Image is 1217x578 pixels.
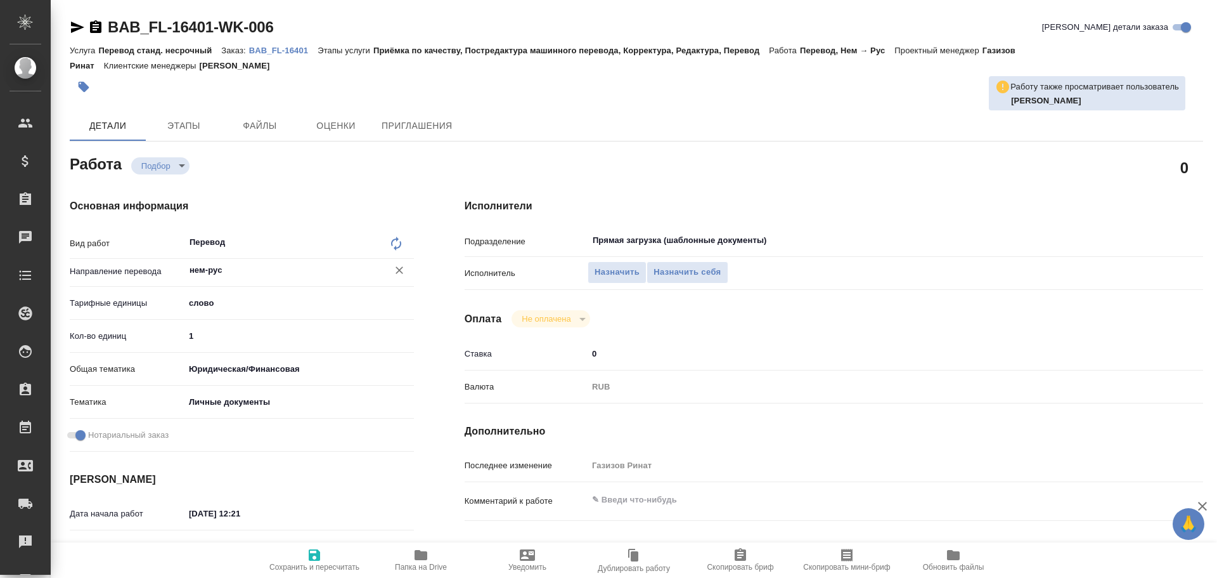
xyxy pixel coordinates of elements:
[70,46,98,55] p: Услуга
[923,563,984,572] span: Обновить файлы
[588,456,1142,475] input: Пустое поле
[1178,511,1199,537] span: 🙏
[390,261,408,279] button: Очистить
[1010,81,1179,93] p: Работу также просматривает пользователь
[318,46,373,55] p: Этапы услуги
[588,345,1142,363] input: ✎ Введи что-нибудь
[465,312,502,327] h4: Оплата
[803,563,890,572] span: Скопировать мини-бриф
[70,297,184,310] p: Тарифные единицы
[104,61,200,70] p: Клиентские менеджеры
[221,46,248,55] p: Заказ:
[1180,157,1188,178] h2: 0
[395,563,447,572] span: Папка на Drive
[894,46,982,55] p: Проектный менеджер
[512,310,589,327] div: Подбор
[184,292,414,314] div: слово
[1042,21,1168,34] span: [PERSON_NAME] детали заказа
[407,269,409,272] button: Open
[249,46,318,55] p: BAB_FL-16401
[184,327,414,345] input: ✎ Введи что-нибудь
[465,348,588,360] p: Ставка
[306,118,366,134] span: Оценки
[88,20,103,35] button: Скопировать ссылку
[70,237,184,250] p: Вид работ
[508,563,546,572] span: Уведомить
[465,381,588,393] p: Валюта
[900,542,1007,578] button: Обновить файлы
[465,267,588,280] p: Исполнитель
[153,118,214,134] span: Этапы
[70,20,85,35] button: Скопировать ссылку для ЯМессенджера
[465,495,588,508] p: Комментарий к работе
[800,46,894,55] p: Перевод, Нем → Рус
[184,391,414,413] div: Личные документы
[707,563,773,572] span: Скопировать бриф
[269,563,359,572] span: Сохранить и пересчитать
[465,459,588,472] p: Последнее изменение
[588,538,1142,560] textarea: /Clients/FL_BAB/Orders/BAB_FL-16401/Translated/BAB_FL-16401-WK-006
[70,472,414,487] h4: [PERSON_NAME]
[465,199,1203,214] h4: Исполнители
[70,265,184,278] p: Направление перевода
[70,73,98,101] button: Добавить тэг
[465,424,1203,439] h4: Дополнительно
[769,46,800,55] p: Работа
[588,376,1142,398] div: RUB
[261,542,368,578] button: Сохранить и пересчитать
[518,313,574,324] button: Не оплачена
[184,541,295,559] input: Пустое поле
[108,18,274,36] a: BAB_FL-16401-WK-006
[1011,95,1179,107] p: Иглаков Максим
[229,118,290,134] span: Файлы
[465,235,588,248] p: Подразделение
[70,330,184,343] p: Кол-во единиц
[1135,239,1137,242] button: Open
[368,542,474,578] button: Папка на Drive
[647,261,728,284] button: Назначить себя
[382,118,453,134] span: Приглашения
[70,363,184,376] p: Общая тематика
[200,61,280,70] p: [PERSON_NAME]
[1173,508,1204,540] button: 🙏
[598,564,670,573] span: Дублировать работу
[70,199,414,214] h4: Основная информация
[184,358,414,380] div: Юридическая/Финансовая
[595,265,640,280] span: Назначить
[70,152,122,174] h2: Работа
[131,157,190,174] div: Подбор
[184,504,295,523] input: ✎ Введи что-нибудь
[70,508,184,520] p: Дата начала работ
[88,429,169,442] span: Нотариальный заказ
[654,265,721,280] span: Назначить себя
[581,542,687,578] button: Дублировать работу
[588,261,647,284] button: Назначить
[687,542,794,578] button: Скопировать бриф
[77,118,138,134] span: Детали
[373,46,769,55] p: Приёмка по качеству, Постредактура машинного перевода, Корректура, Редактура, Перевод
[474,542,581,578] button: Уведомить
[70,396,184,409] p: Тематика
[98,46,221,55] p: Перевод станд. несрочный
[249,44,318,55] a: BAB_FL-16401
[1011,96,1081,105] b: [PERSON_NAME]
[138,161,174,171] button: Подбор
[794,542,900,578] button: Скопировать мини-бриф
